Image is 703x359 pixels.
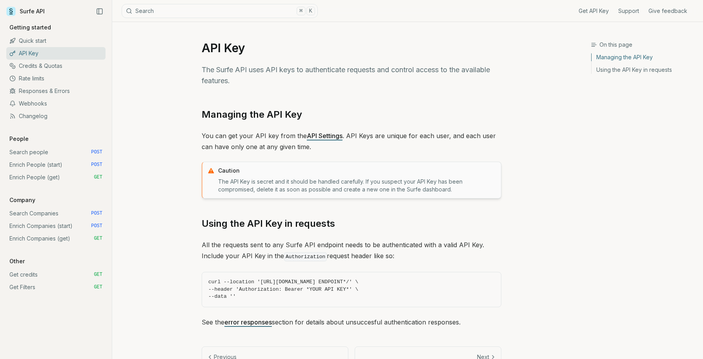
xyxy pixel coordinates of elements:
[218,178,496,193] p: The API Key is secret and it should be handled carefully. If you suspect your API Key has been co...
[6,257,28,265] p: Other
[6,47,106,60] a: API Key
[6,60,106,72] a: Credits & Quotas
[6,72,106,85] a: Rate limits
[202,64,501,86] p: The Surfe API uses API keys to authenticate requests and control access to the available features.
[6,220,106,232] a: Enrich Companies (start) POST
[6,5,45,17] a: Surfe API
[6,207,106,220] a: Search Companies POST
[94,272,102,278] span: GET
[218,167,496,175] p: Caution
[202,239,501,262] p: All the requests sent to any Surfe API endpoint needs to be authenticated with a valid API Key. I...
[6,171,106,184] a: Enrich People (get) GET
[91,223,102,229] span: POST
[6,97,106,110] a: Webhooks
[6,135,32,143] p: People
[579,7,609,15] a: Get API Key
[306,7,315,15] kbd: K
[592,53,697,64] a: Managing the API Key
[208,279,495,301] code: curl --location '[URL][DOMAIN_NAME] ENDPOINT*/' \ --header 'Authorization: Bearer *YOUR API KEY*'...
[6,232,106,245] a: Enrich Companies (get) GET
[592,64,697,74] a: Using the API Key in requests
[202,108,302,121] a: Managing the API Key
[91,149,102,155] span: POST
[224,318,272,326] a: error responses
[6,24,54,31] p: Getting started
[94,174,102,180] span: GET
[6,146,106,159] a: Search people POST
[6,159,106,171] a: Enrich People (start) POST
[6,268,106,281] a: Get credits GET
[91,210,102,217] span: POST
[648,7,687,15] a: Give feedback
[284,252,327,261] code: Authorization
[202,317,501,328] p: See the section for details about unsuccesful authentication responses.
[618,7,639,15] a: Support
[94,5,106,17] button: Collapse Sidebar
[307,132,342,140] a: API Settings
[6,85,106,97] a: Responses & Errors
[6,110,106,122] a: Changelog
[94,235,102,242] span: GET
[94,284,102,290] span: GET
[297,7,305,15] kbd: ⌘
[6,196,38,204] p: Company
[202,130,501,152] p: You can get your API key from the . API Keys are unique for each user, and each user can have onl...
[122,4,318,18] button: Search⌘K
[6,35,106,47] a: Quick start
[91,162,102,168] span: POST
[591,41,697,49] h3: On this page
[202,217,335,230] a: Using the API Key in requests
[202,41,501,55] h1: API Key
[6,281,106,293] a: Get Filters GET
